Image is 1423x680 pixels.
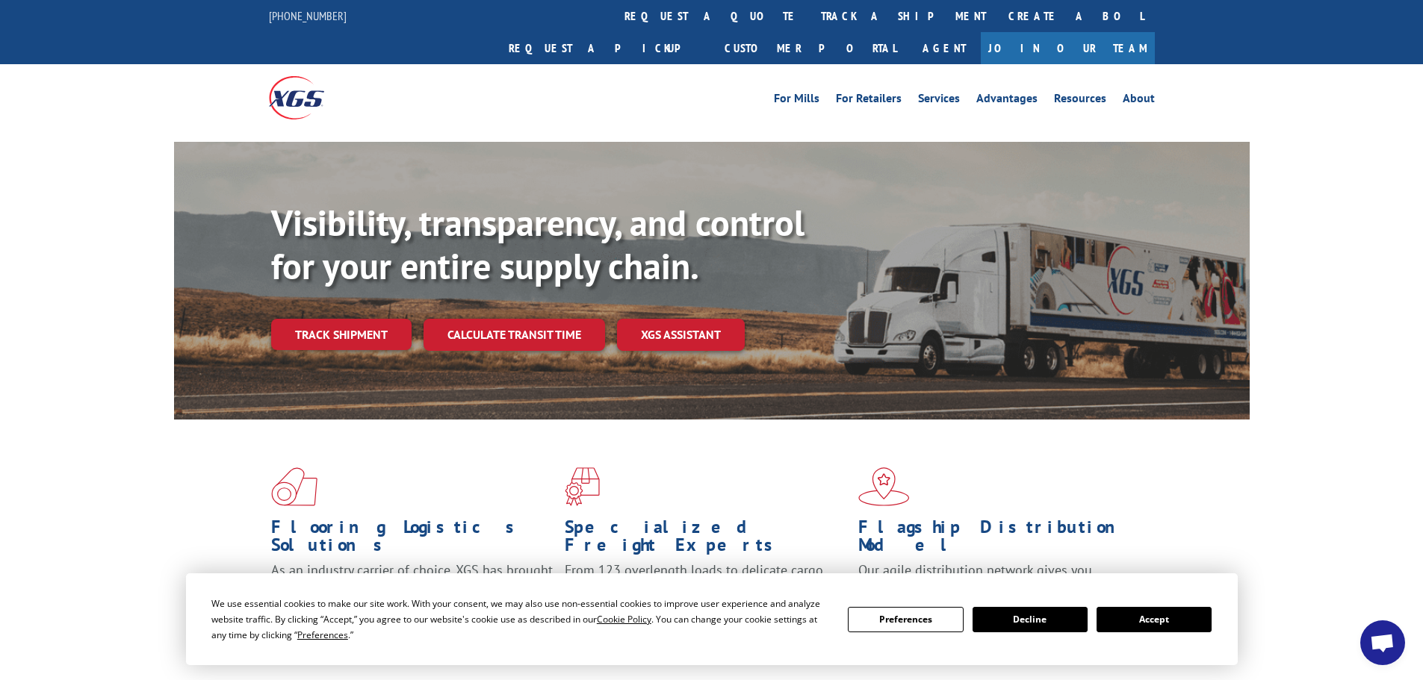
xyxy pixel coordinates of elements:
[973,607,1088,632] button: Decline
[1054,93,1106,109] a: Resources
[1360,620,1405,665] a: Open chat
[565,561,847,628] p: From 123 overlength loads to delicate cargo, our experienced staff knows the best way to move you...
[565,518,847,561] h1: Specialized Freight Experts
[981,32,1155,64] a: Join Our Team
[908,32,981,64] a: Agent
[211,596,830,643] div: We use essential cookies to make our site work. With your consent, we may also use non-essential ...
[858,467,910,506] img: xgs-icon-flagship-distribution-model-red
[848,607,963,632] button: Preferences
[918,93,960,109] a: Services
[271,518,554,561] h1: Flooring Logistics Solutions
[497,32,713,64] a: Request a pickup
[424,319,605,351] a: Calculate transit time
[271,561,553,614] span: As an industry carrier of choice, XGS has brought innovation and dedication to flooring logistics...
[597,613,651,626] span: Cookie Policy
[617,319,745,351] a: XGS ASSISTANT
[976,93,1038,109] a: Advantages
[774,93,819,109] a: For Mills
[271,199,804,289] b: Visibility, transparency, and control for your entire supply chain.
[836,93,902,109] a: For Retailers
[269,8,347,23] a: [PHONE_NUMBER]
[713,32,908,64] a: Customer Portal
[858,561,1133,596] span: Our agile distribution network gives you nationwide inventory management on demand.
[858,518,1141,561] h1: Flagship Distribution Model
[1123,93,1155,109] a: About
[271,467,317,506] img: xgs-icon-total-supply-chain-intelligence-red
[1097,607,1212,632] button: Accept
[297,628,348,641] span: Preferences
[271,319,412,350] a: Track shipment
[565,467,600,506] img: xgs-icon-focused-on-flooring-red
[186,573,1238,665] div: Cookie Consent Prompt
